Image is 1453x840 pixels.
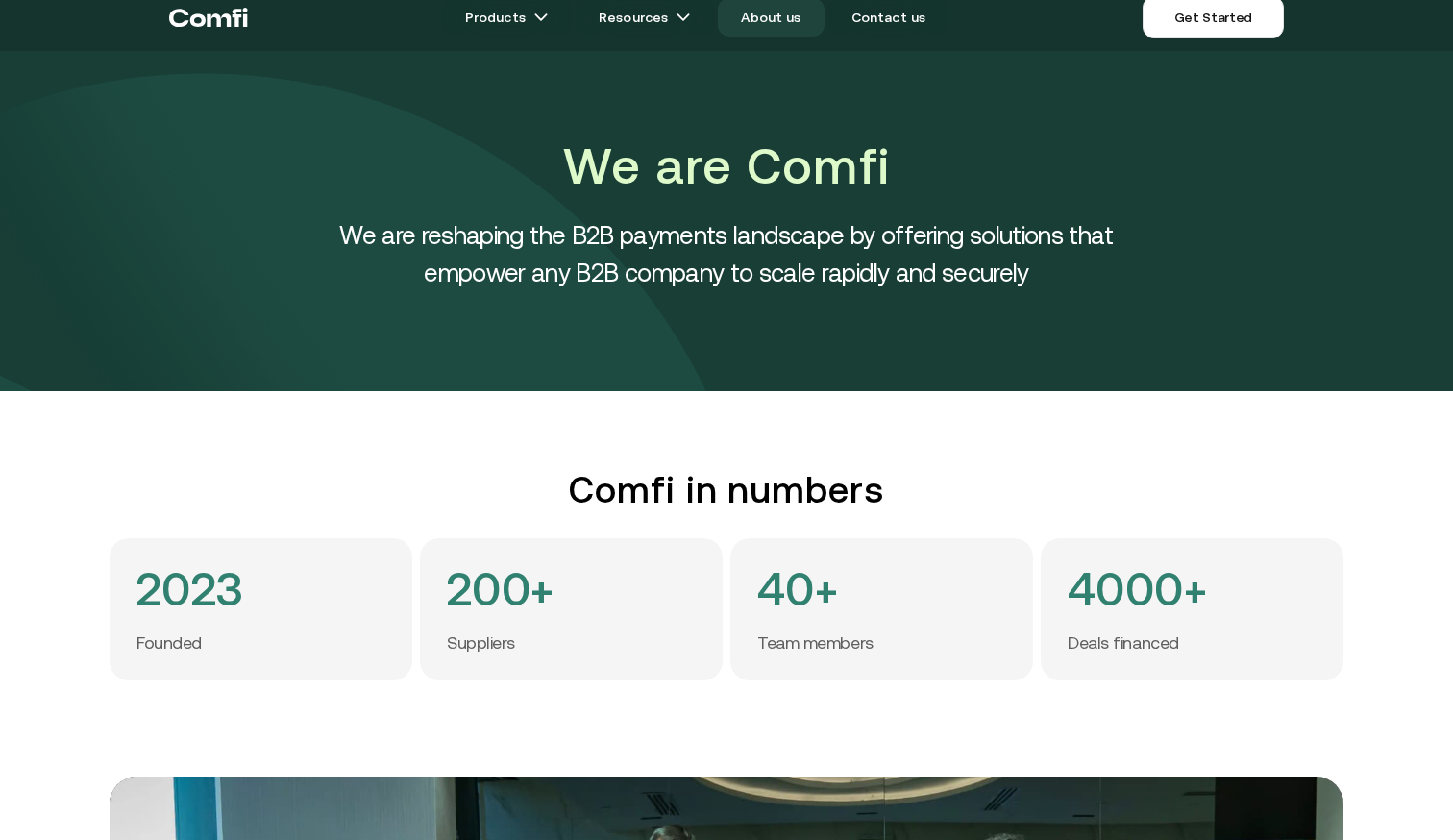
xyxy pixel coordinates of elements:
h1: We are Comfi [294,132,1159,201]
h4: We are reshaping the B2B payments landscape by offering solutions that empower any B2B company to... [294,216,1159,291]
p: Founded [136,632,202,655]
h4: 2023 [136,565,244,613]
p: Deals financed [1068,632,1179,655]
img: arrow icons [676,10,691,25]
p: Suppliers [447,632,515,655]
img: arrow icons [533,10,549,25]
h4: 4000+ [1068,565,1207,613]
h4: 40+ [757,565,838,613]
h2: Comfi in numbers [110,468,1343,511]
h4: 200+ [447,565,554,613]
p: Team members [757,632,874,655]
